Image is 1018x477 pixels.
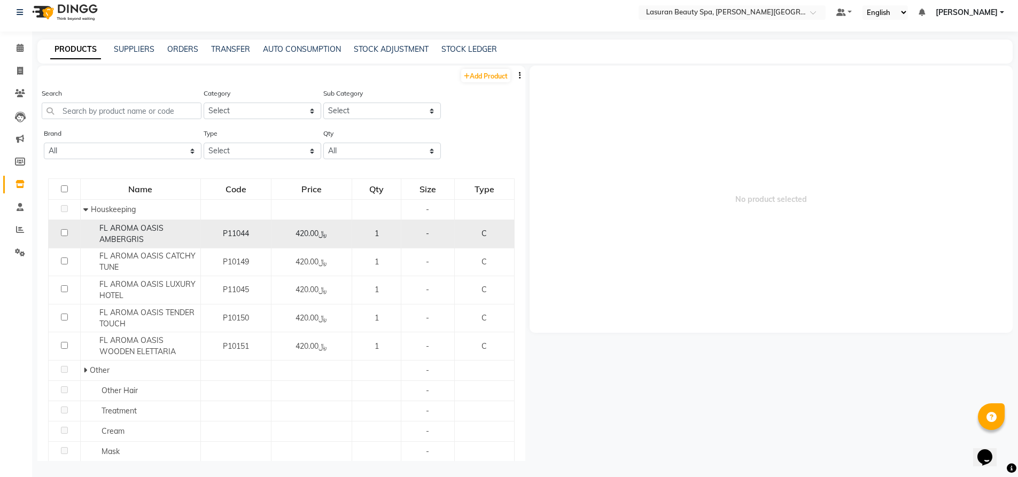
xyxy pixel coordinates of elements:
[223,285,249,294] span: P11045
[201,179,270,199] div: Code
[481,257,487,267] span: C
[426,341,429,351] span: -
[426,426,429,436] span: -
[90,365,110,375] span: Other
[375,229,379,238] span: 1
[426,447,429,456] span: -
[323,129,333,138] label: Qty
[402,179,454,199] div: Size
[481,285,487,294] span: C
[44,129,61,138] label: Brand
[223,341,249,351] span: P10151
[426,229,429,238] span: -
[99,223,164,244] span: FL AROMA OASIS AMBERGRIS
[263,44,341,54] a: AUTO CONSUMPTION
[223,313,249,323] span: P10150
[83,205,91,214] span: Collapse Row
[99,335,176,356] span: FL AROMA OASIS WOODEN ELETTARIA
[354,44,429,54] a: STOCK ADJUSTMENT
[375,285,379,294] span: 1
[461,69,510,82] a: Add Product
[323,89,363,98] label: Sub Category
[91,205,136,214] span: Houskeeping
[81,179,200,199] div: Name
[481,229,487,238] span: C
[204,129,217,138] label: Type
[114,44,154,54] a: SUPPLIERS
[936,7,998,18] span: [PERSON_NAME]
[353,179,400,199] div: Qty
[296,257,327,267] span: ﷼420.00
[83,365,90,375] span: Expand Row
[426,285,429,294] span: -
[441,44,497,54] a: STOCK LEDGER
[296,285,327,294] span: ﷼420.00
[455,179,514,199] div: Type
[296,229,327,238] span: ﷼420.00
[426,365,429,375] span: -
[375,257,379,267] span: 1
[167,44,198,54] a: ORDERS
[375,341,379,351] span: 1
[223,257,249,267] span: P10149
[42,89,62,98] label: Search
[102,386,138,395] span: Other Hair
[973,434,1007,466] iframe: chat widget
[426,257,429,267] span: -
[296,341,327,351] span: ﷼420.00
[530,66,1013,333] span: No product selected
[223,229,249,238] span: P11044
[211,44,250,54] a: TRANSFER
[102,406,137,416] span: Treatment
[426,205,429,214] span: -
[426,386,429,395] span: -
[272,179,352,199] div: Price
[50,40,101,59] a: PRODUCTS
[102,426,125,436] span: Cream
[426,313,429,323] span: -
[99,308,195,329] span: FL AROMA OASIS TENDER TOUCH
[204,89,230,98] label: Category
[99,251,196,272] span: FL AROMA OASIS CATCHY TUNE
[481,313,487,323] span: C
[296,313,327,323] span: ﷼420.00
[375,313,379,323] span: 1
[481,341,487,351] span: C
[42,103,201,119] input: Search by product name or code
[102,447,120,456] span: Mask
[99,279,196,300] span: FL AROMA OASIS LUXURY HOTEL
[426,406,429,416] span: -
